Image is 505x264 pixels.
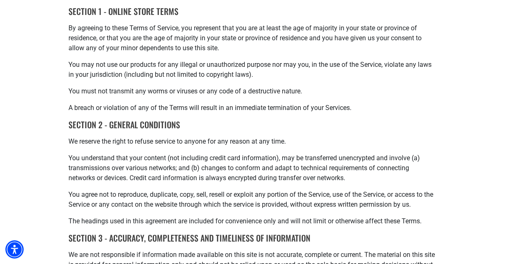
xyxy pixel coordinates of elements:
h6: SECTION 2 - GENERAL CONDITIONS [68,120,437,130]
p: We reserve the right to refuse service to anyone for any reason at any time. [68,137,437,147]
p: You agree not to reproduce, duplicate, copy, sell, resell or exploit any portion of the Service, ... [68,190,437,210]
p: You understand that your content (not including credit card information), may be transferred unen... [68,153,437,183]
p: The headings used in this agreement are included for convenience only and will not limit or other... [68,216,437,226]
h6: SECTION 3 - ACCURACY, COMPLETENESS AND TIMELINESS OF INFORMATION [68,233,437,243]
p: You must not transmit any worms or viruses or any code of a destructive nature. [68,86,437,96]
p: A breach or violation of any of the Terms will result in an immediate termination of your Services. [68,103,437,113]
p: By agreeing to these Terms of Service, you represent that you are at least the age of majority in... [68,23,437,53]
p: You may not use our products for any illegal or unauthorized purpose nor may you, in the use of t... [68,60,437,80]
div: Accessibility Menu [5,240,24,259]
h6: SECTION 1 - ONLINE STORE TERMS [68,6,437,17]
